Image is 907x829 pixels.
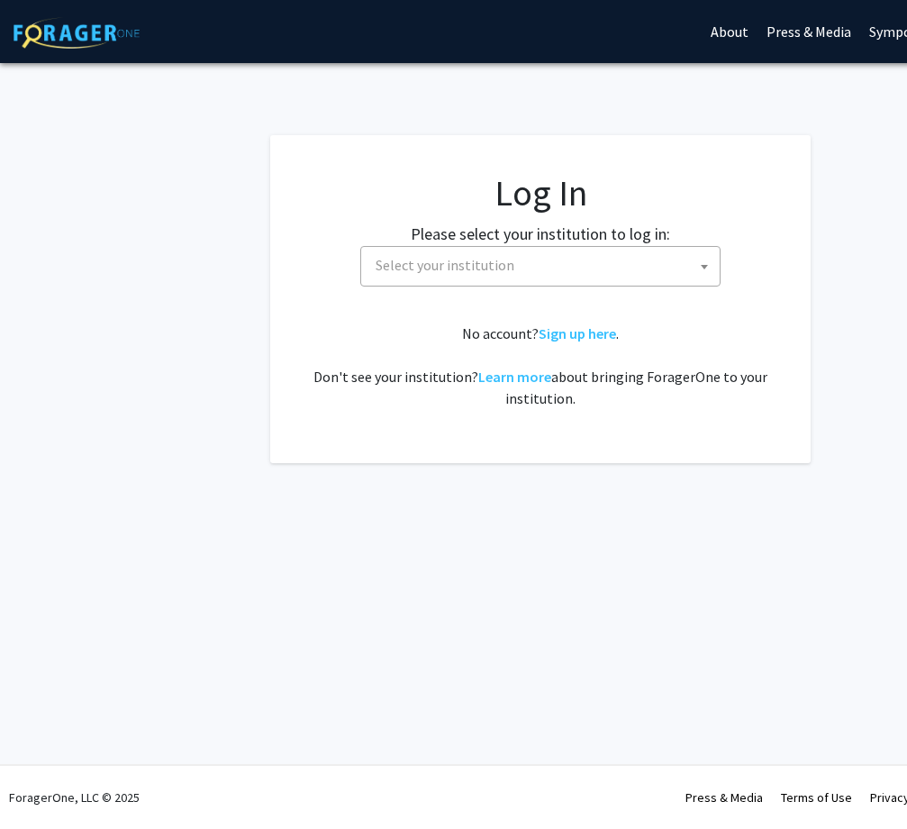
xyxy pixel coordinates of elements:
[360,246,721,287] span: Select your institution
[9,766,140,829] div: ForagerOne, LLC © 2025
[368,247,720,284] span: Select your institution
[830,748,893,815] iframe: Chat
[411,222,670,246] label: Please select your institution to log in:
[685,789,763,806] a: Press & Media
[306,323,775,409] div: No account? . Don't see your institution? about bringing ForagerOne to your institution.
[539,324,616,342] a: Sign up here
[478,368,551,386] a: Learn more about bringing ForagerOne to your institution
[781,789,852,806] a: Terms of Use
[376,256,514,274] span: Select your institution
[306,171,775,214] h1: Log In
[14,17,140,49] img: ForagerOne Logo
